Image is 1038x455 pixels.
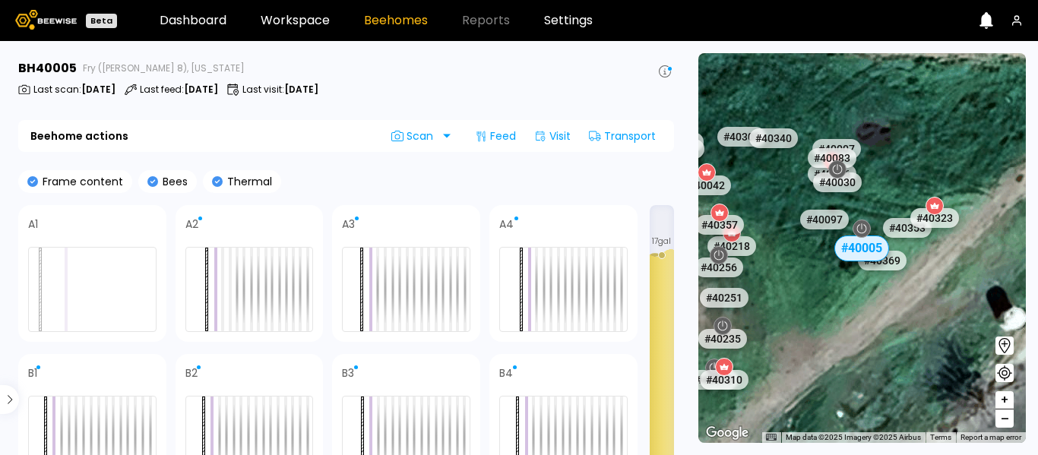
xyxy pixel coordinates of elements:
div: # 40005 [834,235,889,261]
div: # 40353 [883,217,932,237]
p: Bees [158,176,188,187]
h3: BH 40005 [18,62,77,74]
a: Terms (opens in new tab) [930,433,951,441]
a: Settings [544,14,593,27]
div: # 40097 [801,210,850,229]
p: Frame content [38,176,123,187]
div: Transport [583,124,662,148]
h4: B1 [28,368,37,378]
div: # 40357 [696,215,745,235]
img: Beewise logo [15,10,77,30]
div: # 40007 [813,139,862,159]
h4: A2 [185,219,198,229]
img: Google [702,423,752,443]
div: Beta [86,14,117,28]
p: Last scan : [33,85,116,94]
span: Map data ©2025 Imagery ©2025 Airbus [786,433,921,441]
div: # 40251 [700,287,748,307]
button: + [995,391,1014,409]
span: 17 gal [652,238,671,245]
h4: B2 [185,368,198,378]
div: Visit [528,124,577,148]
span: Scan [391,130,438,142]
button: – [995,409,1014,428]
div: # 40310 [700,369,748,389]
b: Beehome actions [30,131,128,141]
span: Fry ([PERSON_NAME] 8), [US_STATE] [83,64,245,73]
h4: A4 [499,219,514,229]
div: # 40083 [808,148,856,168]
div: # 40042 [682,175,731,195]
a: Beehomes [364,14,428,27]
a: Open this area in Google Maps (opens a new window) [702,423,752,443]
p: Last feed : [140,85,218,94]
span: – [1001,409,1009,428]
h4: A3 [342,219,355,229]
div: # 40369 [859,250,907,270]
div: # 40302 [718,127,767,147]
h4: B3 [342,368,354,378]
div: Feed [469,124,522,148]
b: [DATE] [184,83,218,96]
h4: B4 [499,368,513,378]
p: Last visit : [242,85,318,94]
button: Keyboard shortcuts [766,432,777,443]
div: # 40323 [911,208,960,228]
div: # 40218 [707,235,756,255]
b: [DATE] [284,83,318,96]
div: # 40030 [814,172,862,191]
b: [DATE] [81,83,116,96]
a: Workspace [261,14,330,27]
a: Report a map error [960,433,1021,441]
div: # 40235 [698,329,747,349]
p: Thermal [223,176,272,187]
div: # 40340 [749,128,798,148]
div: # 40196 [808,163,856,183]
h4: A1 [28,219,38,229]
span: Reports [462,14,510,27]
a: Dashboard [160,14,226,27]
div: # 40256 [695,258,743,277]
span: + [1000,390,1009,409]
